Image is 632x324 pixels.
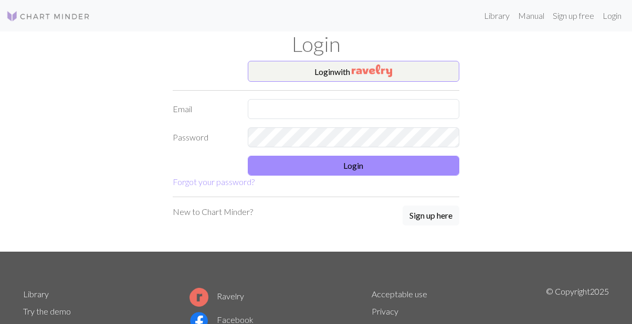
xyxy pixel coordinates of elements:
a: Try the demo [23,306,71,316]
a: Forgot your password? [173,177,255,187]
a: Login [598,5,626,26]
img: Logo [6,10,90,23]
button: Login [248,156,460,176]
p: New to Chart Minder? [173,206,253,218]
label: Password [166,127,241,147]
a: Ravelry [189,291,244,301]
img: Ravelry logo [189,288,208,307]
a: Library [23,289,49,299]
a: Sign up here [403,206,459,226]
button: Sign up here [403,206,459,225]
a: Manual [514,5,549,26]
a: Privacy [372,306,398,316]
a: Acceptable use [372,289,427,299]
button: Loginwith [248,61,460,82]
img: Ravelry [352,64,392,77]
label: Email [166,99,241,119]
a: Library [480,5,514,26]
a: Sign up free [549,5,598,26]
h1: Login [17,31,615,57]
